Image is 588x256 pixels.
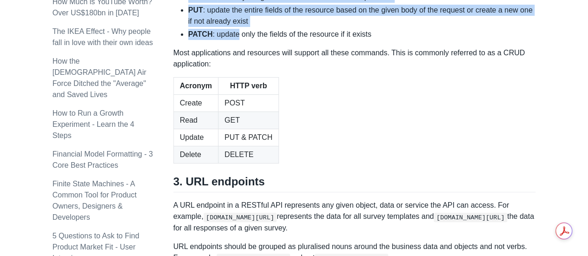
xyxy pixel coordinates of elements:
[53,109,134,139] a: How to Run a Growth Experiment - Learn the 4 Steps
[173,78,218,95] th: Acronym
[188,30,213,38] strong: PATCH
[173,95,218,112] td: Create
[218,95,278,112] td: POST
[53,57,146,98] a: How the [DEMOGRAPHIC_DATA] Air Force Ditched the "Average" and Saved Lives
[53,27,153,46] a: The IKEA Effect - Why people fall in love with their own ideas
[173,47,536,70] p: Most applications and resources will support all these commands. This is commonly referred to as ...
[204,213,277,222] code: [DOMAIN_NAME][URL]
[188,29,536,40] li: : update only the fields of the resource if it exists
[173,175,536,192] h2: 3. URL endpoints
[173,129,218,146] td: Update
[173,146,218,164] td: Delete
[173,112,218,129] td: Read
[218,78,278,95] th: HTTP verb
[173,200,536,233] p: A URL endpoint in a RESTful API represents any given object, data or service the API can access. ...
[188,5,536,27] li: : update the entire fields of the resource based on the given body of the request or create a new...
[218,129,278,146] td: PUT & PATCH
[188,6,203,14] strong: PUT
[218,112,278,129] td: GET
[53,180,137,221] a: Finite State Machines - A Common Tool for Product Owners, Designers & Developers
[434,213,507,222] code: [DOMAIN_NAME][URL]
[53,150,153,169] a: Financial Model Formatting - 3 Core Best Practices
[218,146,278,164] td: DELETE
